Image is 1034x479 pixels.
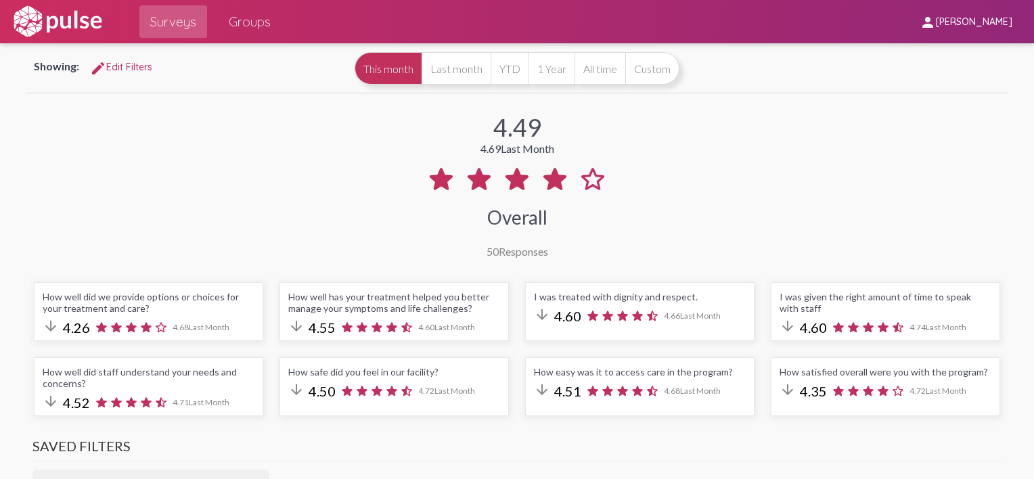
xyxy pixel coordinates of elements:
mat-icon: arrow_downward [780,318,796,334]
span: 4.55 [309,319,336,336]
mat-icon: arrow_downward [288,318,305,334]
div: How well has your treatment helped you better manage your symptoms and life challenges? [288,291,500,314]
span: Last Month [189,322,229,332]
span: 4.51 [554,383,581,399]
span: 4.50 [309,383,336,399]
button: Edit FiltersEdit Filters [79,55,163,79]
mat-icon: arrow_downward [288,382,305,398]
span: 4.66 [664,311,721,321]
span: Last Month [926,386,966,396]
span: Last Month [680,386,721,396]
span: 4.68 [173,322,229,332]
div: I was treated with dignity and respect. [534,291,746,302]
button: 1 Year [529,52,575,85]
span: Last Month [189,397,229,407]
span: 4.26 [63,319,90,336]
div: Overall [487,206,547,229]
span: 4.72 [909,386,966,396]
mat-icon: arrow_downward [534,306,550,323]
span: Edit Filters [90,61,152,73]
span: 4.35 [800,383,827,399]
span: 4.60 [554,308,581,324]
span: [PERSON_NAME] [936,16,1012,28]
mat-icon: arrow_downward [780,382,796,398]
mat-icon: arrow_downward [43,318,59,334]
button: [PERSON_NAME] [909,9,1023,34]
span: 4.68 [664,386,721,396]
div: How satisfied overall were you with the program? [780,366,991,378]
div: How well did we provide options or choices for your treatment and care? [43,291,254,314]
img: white-logo.svg [11,5,104,39]
span: 50 [487,245,499,258]
button: All time [575,52,625,85]
span: 4.71 [173,397,229,407]
div: 4.69 [480,142,554,155]
div: How easy was it to access care in the program? [534,366,746,378]
span: 4.72 [418,386,475,396]
span: Surveys [150,9,196,34]
div: Responses [487,245,548,258]
div: 4.49 [493,112,541,142]
span: Last Month [680,311,721,321]
span: Last Month [501,142,554,155]
mat-icon: Edit Filters [90,60,106,76]
span: Last Month [434,386,475,396]
span: Last Month [434,322,475,332]
mat-icon: arrow_downward [43,393,59,409]
span: Showing: [34,60,79,72]
a: Groups [218,5,282,38]
span: 4.52 [63,394,90,411]
button: Last month [422,52,491,85]
span: Last Month [926,322,966,332]
span: 4.74 [909,322,966,332]
button: YTD [491,52,529,85]
a: Surveys [139,5,207,38]
span: 4.60 [800,319,827,336]
mat-icon: arrow_downward [534,382,550,398]
div: I was given the right amount of time to speak with staff [780,291,991,314]
div: How well did staff understand your needs and concerns? [43,366,254,389]
span: Groups [229,9,271,34]
button: Custom [625,52,679,85]
div: How safe did you feel in our facility? [288,366,500,378]
mat-icon: person [920,14,936,30]
span: 4.60 [418,322,475,332]
h3: Saved Filters [32,438,1002,461]
button: This month [355,52,422,85]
